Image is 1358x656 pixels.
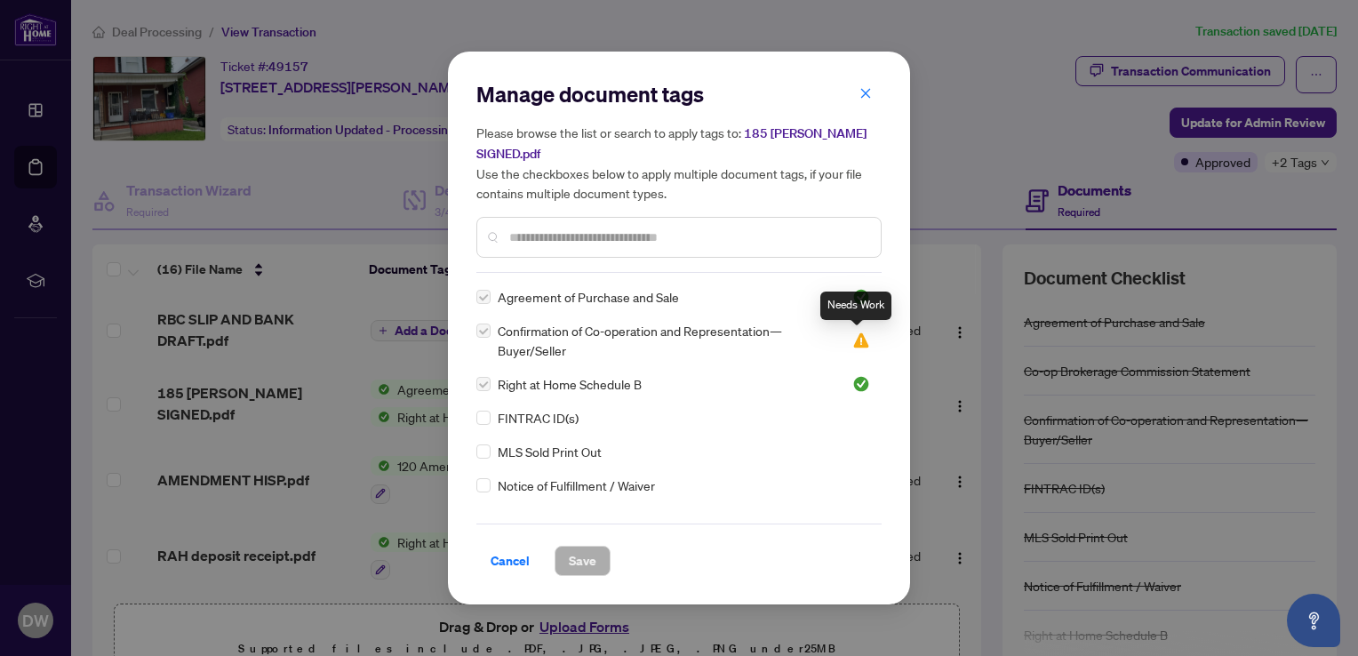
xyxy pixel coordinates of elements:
[498,442,602,461] span: MLS Sold Print Out
[852,332,870,349] img: status
[476,546,544,576] button: Cancel
[491,547,530,575] span: Cancel
[476,80,882,108] h2: Manage document tags
[498,287,679,307] span: Agreement of Purchase and Sale
[498,408,579,428] span: FINTRAC ID(s)
[476,123,882,203] h5: Please browse the list or search to apply tags to: Use the checkboxes below to apply multiple doc...
[820,292,891,320] div: Needs Work
[852,288,870,306] span: Approved
[852,375,870,393] span: Approved
[852,332,870,349] span: Needs Work
[852,288,870,306] img: status
[859,87,872,100] span: close
[498,476,655,495] span: Notice of Fulfillment / Waiver
[498,321,831,360] span: Confirmation of Co-operation and Representation—Buyer/Seller
[852,375,870,393] img: status
[1287,594,1340,647] button: Open asap
[498,374,642,394] span: Right at Home Schedule B
[555,546,611,576] button: Save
